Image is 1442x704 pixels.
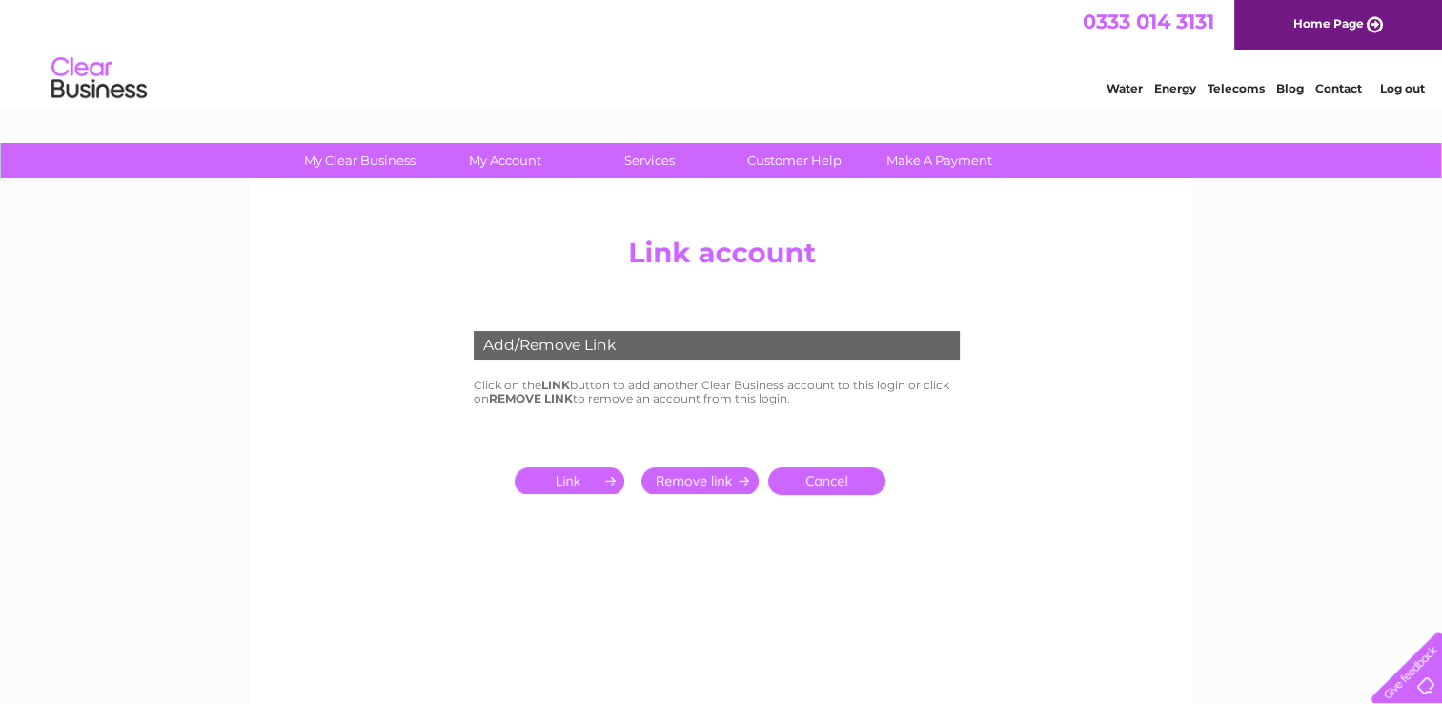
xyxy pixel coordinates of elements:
[571,143,728,178] a: Services
[515,467,632,494] input: Submit
[489,391,573,405] b: REMOVE LINK
[716,143,873,178] a: Customer Help
[1208,81,1265,95] a: Telecoms
[474,331,960,360] div: Add/Remove Link
[1379,81,1424,95] a: Log out
[469,374,974,410] td: Click on the button to add another Clear Business account to this login or click on to remove an ...
[1154,81,1196,95] a: Energy
[1083,10,1214,33] a: 0333 014 3131
[861,143,1018,178] a: Make A Payment
[51,50,148,108] img: logo.png
[641,467,759,494] input: Submit
[768,467,885,495] a: Cancel
[541,378,570,392] b: LINK
[281,143,438,178] a: My Clear Business
[272,10,1172,93] div: Clear Business is a trading name of Verastar Limited (registered in [GEOGRAPHIC_DATA] No. 3667643...
[1315,81,1362,95] a: Contact
[1107,81,1143,95] a: Water
[1276,81,1304,95] a: Blog
[426,143,583,178] a: My Account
